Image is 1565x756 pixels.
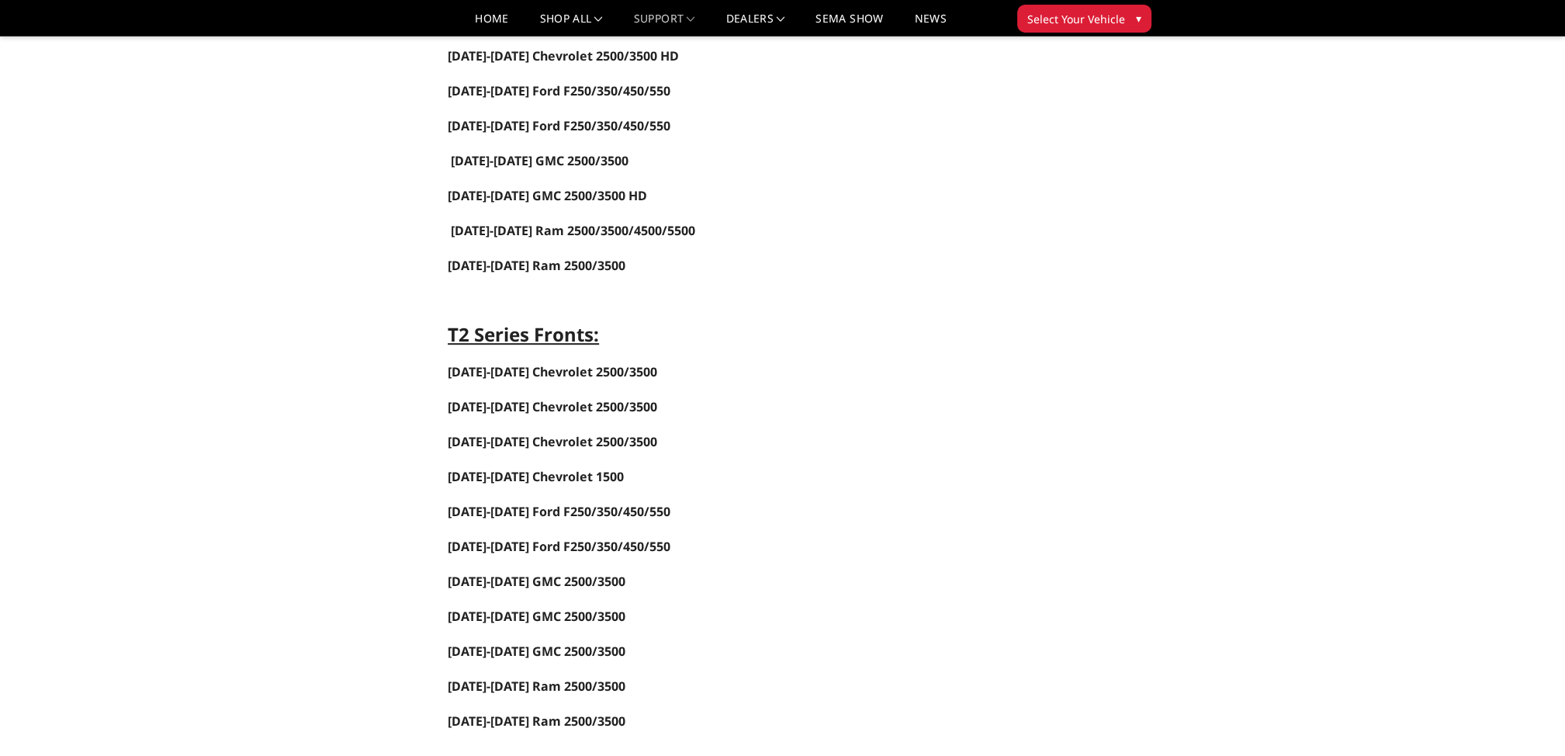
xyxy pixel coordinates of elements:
[448,644,625,659] a: [DATE]-[DATE] GMC 2500/3500
[448,713,625,730] span: [DATE]-[DATE] Ram 2500/3500
[448,433,657,450] a: [DATE]-[DATE] Chevrolet 2500/3500
[451,152,628,169] a: [DATE]-[DATE] GMC 2500/3500
[1017,5,1151,33] button: Select Your Vehicle
[1136,10,1141,26] span: ▾
[448,678,625,695] a: [DATE]-[DATE] Ram 2500/3500
[448,47,679,64] span: [DATE]-[DATE] Chevrolet 2500/3500 HD
[448,189,647,203] a: [DATE]-[DATE] GMC 2500/3500 HD
[448,398,657,415] a: [DATE]-[DATE] Chevrolet 2500/3500
[448,258,625,273] a: [DATE]-[DATE] Ram 2500/3500
[448,82,670,99] a: [DATE]-[DATE] Ford F250/350/450/550
[448,573,625,590] span: [DATE]-[DATE] GMC 2500/3500
[448,187,647,204] span: [DATE]-[DATE] GMC 2500/3500 HD
[448,257,625,274] span: [DATE]-[DATE] Ram 2500/3500
[448,321,599,347] strong: T2 Series Fronts:
[448,503,670,520] a: [DATE]-[DATE] Ford F250/350/450/550
[1487,681,1565,756] iframe: Chat Widget
[448,643,625,660] span: [DATE]-[DATE] GMC 2500/3500
[914,13,946,36] a: News
[451,222,695,239] a: [DATE]-[DATE] Ram 2500/3500/4500/5500
[448,714,625,729] a: [DATE]-[DATE] Ram 2500/3500
[448,117,670,134] a: [DATE]-[DATE] Ford F250/350/450/550
[448,538,670,555] a: [DATE]-[DATE] Ford F250/350/450/550
[448,574,625,589] a: [DATE]-[DATE] GMC 2500/3500
[448,363,657,380] a: [DATE]-[DATE] Chevrolet 2500/3500
[1027,11,1125,27] span: Select Your Vehicle
[540,13,603,36] a: shop all
[448,468,624,485] a: [DATE]-[DATE] Chevrolet 1500
[448,608,625,625] a: [DATE]-[DATE] GMC 2500/3500
[726,13,785,36] a: Dealers
[475,13,508,36] a: Home
[815,13,883,36] a: SEMA Show
[448,49,679,64] a: [DATE]-[DATE] Chevrolet 2500/3500 HD
[634,13,695,36] a: Support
